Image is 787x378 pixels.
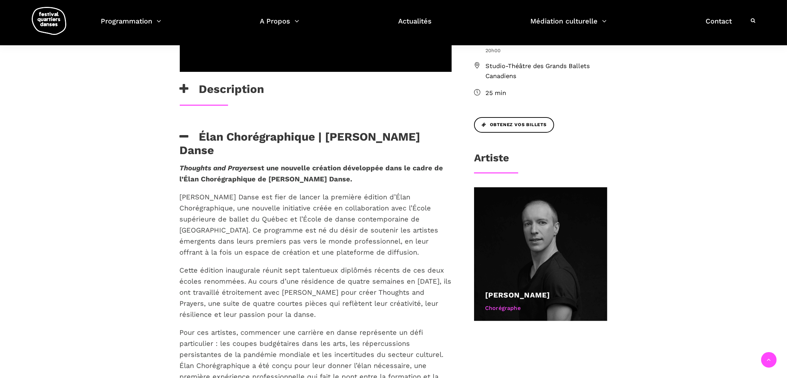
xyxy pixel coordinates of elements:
[180,191,452,258] p: [PERSON_NAME] Danse est fier de lancer la première édition d’Élan Chorégraphique, une nouvelle in...
[706,15,732,36] a: Contact
[32,7,66,35] img: logo-fqd-med
[485,88,608,98] span: 25 min
[474,117,554,133] a: Obtenez vos billets
[180,82,264,100] h3: Description
[485,61,608,81] span: Studio-Théâtre des Grands Ballets Canadiens
[101,15,161,36] a: Programmation
[531,15,607,36] a: Médiation culturelle
[485,291,550,299] a: [PERSON_NAME]
[482,121,547,129] span: Obtenez vos billets
[260,15,299,36] a: A Propos
[485,304,597,313] div: Chorégraphe
[180,265,452,320] p: Cette édition inaugurale réunit sept talentueux diplômés récents de ces deux écoles renommées. Au...
[180,164,443,183] strong: est une nouvelle création développée dans le cadre de l’Élan Chorégraphique de [PERSON_NAME] Danse.
[485,47,608,54] span: 20h00
[180,130,452,157] h3: Élan Chorégraphique | [PERSON_NAME] Danse
[398,15,432,36] a: Actualités
[180,164,254,172] em: Thoughts and Prayers
[474,152,509,169] h3: Artiste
